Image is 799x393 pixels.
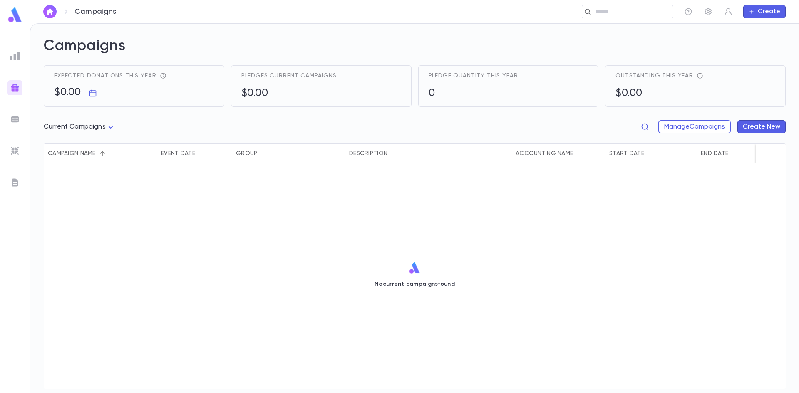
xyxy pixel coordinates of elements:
img: batches_grey.339ca447c9d9533ef1741baa751efc33.svg [10,114,20,124]
img: logo [7,7,23,23]
p: No current campaigns found [375,281,455,287]
button: Sort [96,147,109,160]
p: Campaigns [74,7,117,16]
button: Create New [737,120,786,133]
div: Current Campaigns [44,119,116,135]
div: reflects total pledges + recurring donations expected throughout the year [156,72,166,79]
div: End Date [701,143,728,163]
div: Accounting Name [516,143,573,163]
img: letters_grey.7941b92b52307dd3b8a917253454ce1c.svg [10,178,20,188]
div: Start Date [605,143,697,163]
div: Group [232,143,345,163]
div: Description [349,143,387,163]
button: Create [743,5,786,18]
span: Outstanding this year [615,72,693,79]
img: imports_grey.530a8a0e642e233f2baf0ef88e8c9fcb.svg [10,146,20,156]
h2: Campaigns [44,37,786,65]
div: Event Date [161,143,195,163]
h5: $0.00 [615,87,643,100]
div: End Date [697,143,788,163]
div: Start Date [609,143,644,163]
div: Group [236,143,257,163]
span: Pledge quantity this year [429,72,518,79]
h5: $0.00 [54,87,81,99]
div: Description [345,143,511,163]
div: Campaign name [44,143,157,163]
img: reports_grey.c525e4749d1bce6a11f5fe2a8de1b229.svg [10,51,20,61]
div: Campaign name [48,143,96,163]
span: Current Campaigns [44,124,106,130]
h5: $0.00 [241,87,268,100]
div: Accounting Name [511,143,605,163]
span: Expected donations this year [54,72,156,79]
img: logo [408,262,421,274]
img: home_white.a664292cf8c1dea59945f0da9f25487c.svg [45,8,55,15]
div: Event Date [157,143,232,163]
button: ManageCampaigns [658,120,731,133]
h5: 0 [429,87,435,100]
div: total receivables - total income [693,72,703,79]
span: Pledges current campaigns [241,72,337,79]
img: campaigns_gradient.17ab1fa96dd0f67c2e976ce0b3818124.svg [10,83,20,93]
